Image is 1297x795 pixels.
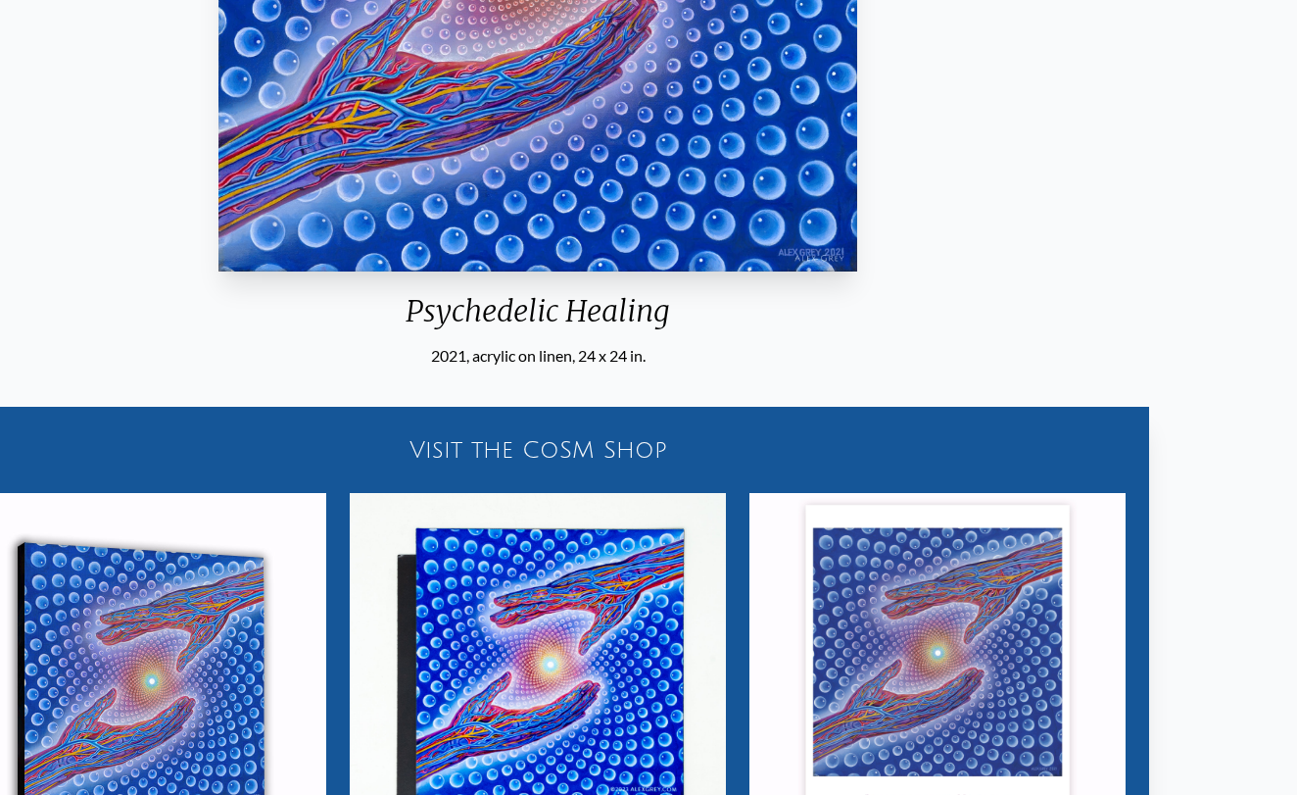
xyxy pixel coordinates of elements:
[211,344,864,368] div: 2021, acrylic on linen, 24 x 24 in.
[211,293,864,344] div: Psychedelic Healing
